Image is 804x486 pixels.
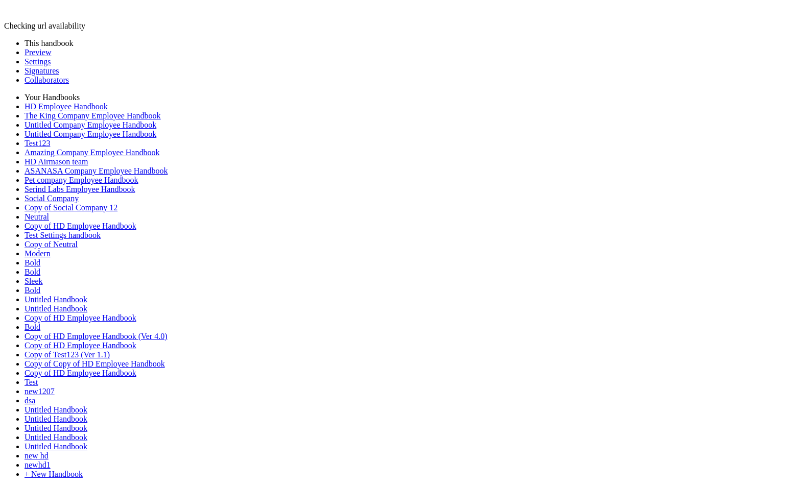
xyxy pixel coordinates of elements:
a: Untitled Handbook [25,433,87,442]
a: Untitled Handbook [25,424,87,432]
a: Bold [25,258,40,267]
li: This handbook [25,39,800,48]
a: Serind Labs Employee Handbook [25,185,135,193]
a: Test123 [25,139,50,148]
a: Untitled Company Employee Handbook [25,120,156,129]
a: dsa [25,396,35,405]
a: + New Handbook [25,470,83,478]
a: Copy of Test123 (Ver 1.1) [25,350,110,359]
a: Bold [25,268,40,276]
a: Social Company [25,194,79,203]
a: HD Airmason team [25,157,88,166]
a: Copy of Social Company 12 [25,203,117,212]
a: The King Company Employee Handbook [25,111,161,120]
a: Copy of HD Employee Handbook [25,313,136,322]
a: Untitled Company Employee Handbook [25,130,156,138]
a: Neutral [25,212,49,221]
a: Copy of Copy of HD Employee Handbook [25,359,165,368]
a: Copy of HD Employee Handbook (Ver 4.0) [25,332,168,341]
a: Untitled Handbook [25,405,87,414]
a: Untitled Handbook [25,304,87,313]
span: Checking url availability [4,21,85,30]
a: Copy of HD Employee Handbook [25,341,136,350]
a: Copy of HD Employee Handbook [25,222,136,230]
a: Sleek [25,277,43,285]
a: Signatures [25,66,59,75]
a: Settings [25,57,51,66]
a: new hd [25,451,49,460]
a: Test [25,378,38,386]
a: Modern [25,249,51,258]
a: Untitled Handbook [25,442,87,451]
a: Untitled Handbook [25,415,87,423]
a: Copy of HD Employee Handbook [25,369,136,377]
li: Your Handbooks [25,93,800,102]
a: Bold [25,286,40,295]
a: new1207 [25,387,55,396]
a: Amazing Company Employee Handbook [25,148,159,157]
a: Pet company Employee Handbook [25,176,138,184]
a: Bold [25,323,40,331]
a: Test Settings handbook [25,231,101,239]
a: Preview [25,48,51,57]
a: Copy of Neutral [25,240,78,249]
a: Collaborators [25,76,69,84]
a: ASANASA Company Employee Handbook [25,166,168,175]
a: Untitled Handbook [25,295,87,304]
a: newhd1 [25,460,51,469]
a: HD Employee Handbook [25,102,108,111]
